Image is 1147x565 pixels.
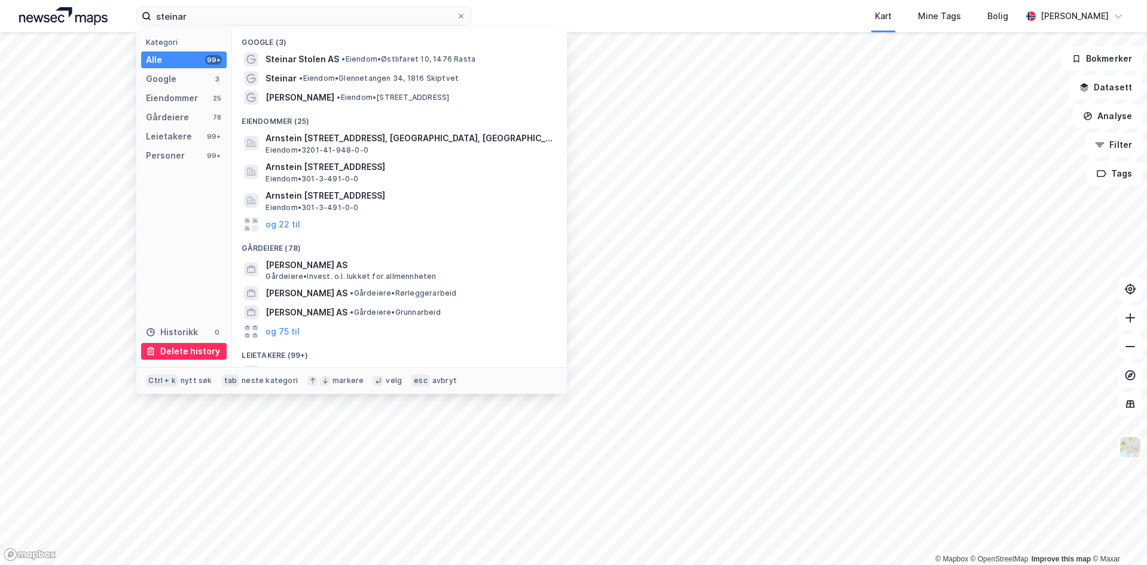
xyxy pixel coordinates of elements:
[918,9,961,23] div: Mine Tags
[181,376,212,385] div: nytt søk
[266,131,553,145] span: Arnstein [STREET_ADDRESS], [GEOGRAPHIC_DATA], [GEOGRAPHIC_DATA]
[332,376,364,385] div: markere
[151,7,456,25] input: Søk på adresse, matrikkel, gårdeiere, leietakere eller personer
[1087,508,1147,565] div: Kontrollprogram for chat
[266,217,300,232] button: og 22 til
[146,38,227,47] div: Kategori
[266,145,368,155] span: Eiendom • 3201-41-948-0-0
[266,365,347,379] span: [PERSON_NAME] AS
[1119,436,1142,458] img: Z
[987,9,1008,23] div: Bolig
[232,28,567,50] div: Google (3)
[146,129,192,144] div: Leietakere
[266,90,334,105] span: [PERSON_NAME]
[432,376,457,385] div: avbryt
[971,555,1029,563] a: OpenStreetMap
[350,308,353,317] span: •
[1087,162,1142,186] button: Tags
[350,308,440,317] span: Gårdeiere • Grunnarbeid
[1032,555,1091,563] a: Improve this map
[146,325,198,339] div: Historikk
[232,234,567,256] div: Gårdeiere (78)
[160,344,220,359] div: Delete history
[350,288,353,297] span: •
[266,203,358,212] span: Eiendom • 301-3-491-0-0
[266,272,436,281] span: Gårdeiere • Invest. o.l. lukket for allmennheten
[341,54,345,63] span: •
[146,91,198,105] div: Eiendommer
[266,258,553,272] span: [PERSON_NAME] AS
[266,189,553,203] span: Arnstein [STREET_ADDRESS]
[232,107,567,129] div: Eiendommer (25)
[350,288,456,298] span: Gårdeiere • Rørleggerarbeid
[266,71,297,86] span: Steinar
[146,375,178,387] div: Ctrl + k
[242,376,298,385] div: neste kategori
[205,132,222,141] div: 99+
[146,53,162,67] div: Alle
[935,555,968,563] a: Mapbox
[266,286,347,300] span: [PERSON_NAME] AS
[146,110,189,124] div: Gårdeiere
[222,375,240,387] div: tab
[1087,508,1147,565] iframe: Chat Widget
[266,305,347,320] span: [PERSON_NAME] AS
[146,148,185,163] div: Personer
[386,376,402,385] div: velg
[212,327,222,337] div: 0
[212,74,222,84] div: 3
[266,160,553,174] span: Arnstein [STREET_ADDRESS]
[1085,133,1142,157] button: Filter
[212,93,222,103] div: 25
[1073,104,1142,128] button: Analyse
[299,74,303,83] span: •
[1041,9,1109,23] div: [PERSON_NAME]
[337,93,340,102] span: •
[19,7,108,25] img: logo.a4113a55bc3d86da70a041830d287a7e.svg
[4,548,56,561] a: Mapbox homepage
[266,174,358,184] span: Eiendom • 301-3-491-0-0
[1069,75,1142,99] button: Datasett
[205,151,222,160] div: 99+
[337,93,449,102] span: Eiendom • [STREET_ADDRESS]
[146,72,176,86] div: Google
[341,54,475,64] span: Eiendom • Østlifaret 10, 1476 Rasta
[299,74,459,83] span: Eiendom • Glennetangen 34, 1816 Skiptvet
[266,324,300,339] button: og 75 til
[212,113,222,122] div: 78
[875,9,892,23] div: Kart
[1061,47,1142,71] button: Bokmerker
[232,341,567,363] div: Leietakere (99+)
[266,52,339,66] span: Steinar Stolen AS
[411,375,430,387] div: esc
[205,55,222,65] div: 99+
